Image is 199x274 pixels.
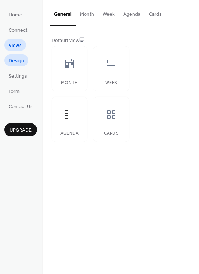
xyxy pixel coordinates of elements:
[59,131,80,136] div: Agenda
[4,123,37,136] button: Upgrade
[4,70,31,81] a: Settings
[9,88,20,95] span: Form
[4,100,37,112] a: Contact Us
[9,42,22,49] span: Views
[59,80,80,85] div: Month
[10,127,32,134] span: Upgrade
[4,9,26,20] a: Home
[4,24,32,36] a: Connect
[9,73,27,80] span: Settings
[9,27,27,34] span: Connect
[9,57,24,65] span: Design
[100,131,122,136] div: Cards
[9,11,22,19] span: Home
[100,80,122,85] div: Week
[9,103,33,111] span: Contact Us
[52,37,189,44] div: Default view
[4,54,28,66] a: Design
[4,39,26,51] a: Views
[4,85,24,97] a: Form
